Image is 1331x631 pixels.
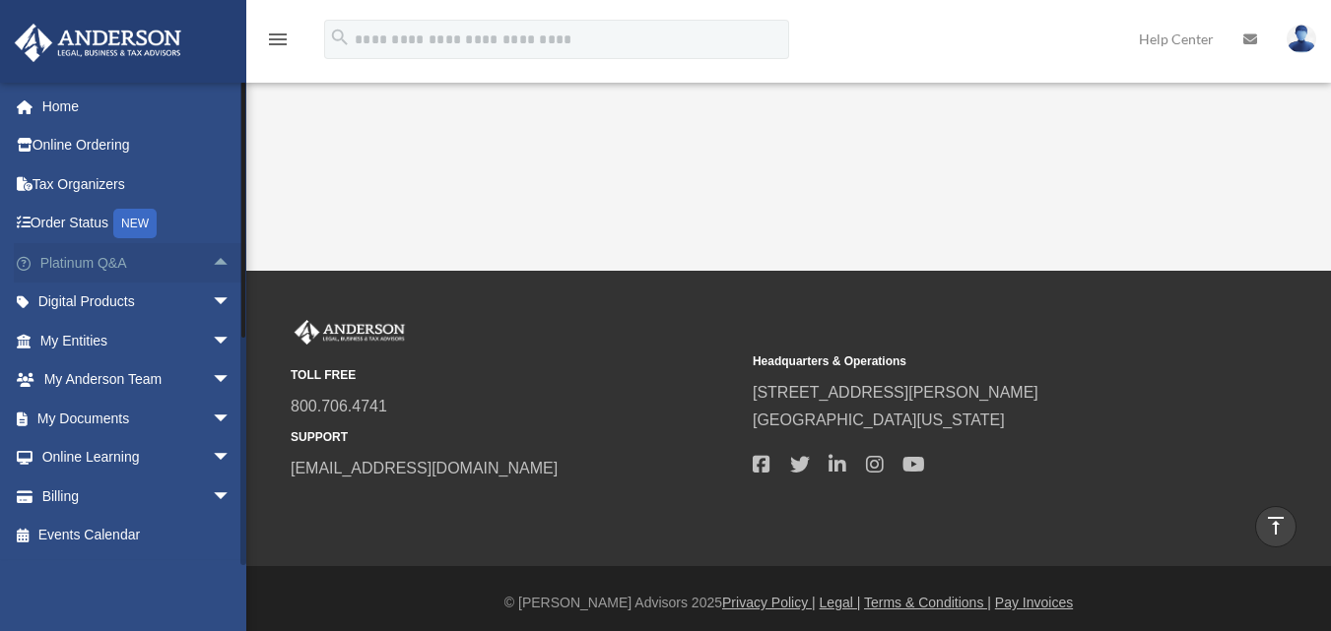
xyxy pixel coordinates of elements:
[14,126,261,165] a: Online Ordering
[753,351,1201,372] small: Headquarters & Operations
[820,595,861,610] a: Legal |
[212,360,251,401] span: arrow_drop_down
[14,438,261,477] a: Online Learningarrow_drop_down
[291,460,558,476] a: [EMAIL_ADDRESS][DOMAIN_NAME]
[14,516,261,555] a: Events Calendar
[212,476,251,517] span: arrow_drop_down
[212,438,251,478] span: arrow_drop_down
[9,24,187,62] img: Anderson Advisors Platinum Portal
[753,384,1038,401] a: [STREET_ADDRESS][PERSON_NAME]
[291,427,739,448] small: SUPPORT
[246,591,1331,615] div: © [PERSON_NAME] Advisors 2025
[14,204,261,244] a: Order StatusNEW
[14,476,261,516] a: Billingarrow_drop_down
[1287,25,1316,53] img: User Pic
[14,164,261,204] a: Tax Organizers
[113,209,157,238] div: NEW
[14,283,261,322] a: Digital Productsarrow_drop_down
[864,595,991,610] a: Terms & Conditions |
[212,321,251,361] span: arrow_drop_down
[266,28,290,51] i: menu
[995,595,1073,610] a: Pay Invoices
[212,283,251,323] span: arrow_drop_down
[291,398,387,414] a: 800.706.4741
[1255,506,1297,547] a: vertical_align_top
[266,34,290,51] a: menu
[291,365,739,386] small: TOLL FREE
[291,320,409,346] img: Anderson Advisors Platinum Portal
[212,399,251,439] span: arrow_drop_down
[753,411,1005,428] a: [GEOGRAPHIC_DATA][US_STATE]
[14,399,261,438] a: My Documentsarrow_drop_down
[14,321,261,360] a: My Entitiesarrow_drop_down
[1264,514,1288,537] i: vertical_align_top
[14,360,261,400] a: My Anderson Teamarrow_drop_down
[14,243,261,283] a: Platinum Q&Aarrow_drop_up
[722,595,816,610] a: Privacy Policy |
[212,243,251,284] span: arrow_drop_up
[14,87,261,126] a: Home
[329,27,351,48] i: search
